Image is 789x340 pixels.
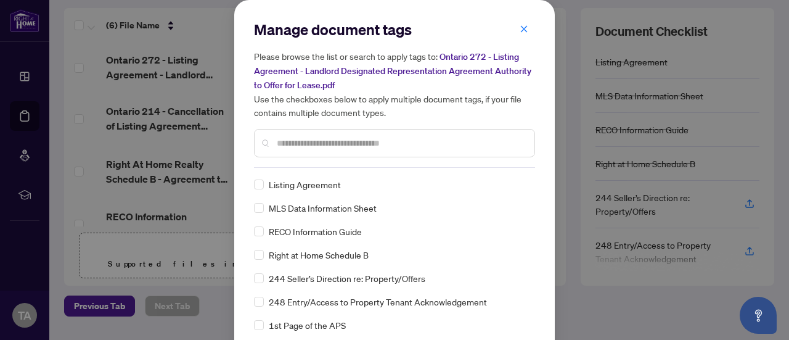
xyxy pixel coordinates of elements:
span: RECO Information Guide [269,225,362,238]
span: MLS Data Information Sheet [269,201,377,215]
span: Listing Agreement [269,178,341,191]
button: Open asap [740,297,777,334]
h2: Manage document tags [254,20,535,39]
h5: Please browse the list or search to apply tags to: Use the checkboxes below to apply multiple doc... [254,49,535,119]
span: Ontario 272 - Listing Agreement - Landlord Designated Representation Agreement Authority to Offer... [254,51,531,91]
span: close [520,25,528,33]
span: Right at Home Schedule B [269,248,369,262]
span: 248 Entry/Access to Property Tenant Acknowledgement [269,295,487,309]
span: 1st Page of the APS [269,318,346,332]
span: 244 Seller’s Direction re: Property/Offers [269,272,425,285]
